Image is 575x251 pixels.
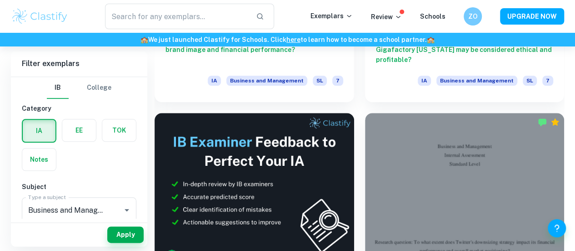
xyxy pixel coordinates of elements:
div: Filter type choice [47,77,111,99]
button: Notes [22,149,56,170]
a: Schools [420,13,445,20]
span: SL [523,76,537,86]
button: College [87,77,111,99]
p: Exemplars [310,11,353,21]
img: Marked [538,118,547,127]
h6: Category [22,103,136,113]
button: ZO [464,7,482,26]
span: IA [418,76,431,86]
button: UPGRADE NOW [500,8,564,25]
button: Open [120,204,133,216]
button: Help and Feedback [548,219,566,237]
button: Apply [107,226,144,243]
input: Search for any exemplars... [105,4,249,29]
h6: How does Adidas' adoption of CSR practices impact its brand image and financial performance? [165,35,343,65]
h6: To what extent construction process of Tesla Gigafactory [US_STATE] may be considered ethical and... [376,35,554,65]
span: Business and Management [226,76,307,86]
h6: Subject [22,182,136,192]
span: 7 [332,76,343,86]
span: SL [313,76,327,86]
a: here [286,36,300,43]
span: IA [208,76,221,86]
label: Type a subject [28,193,66,201]
button: TOK [102,119,136,141]
span: 7 [542,76,553,86]
h6: We just launched Clastify for Schools. Click to learn how to become a school partner. [2,35,573,45]
button: IB [47,77,69,99]
div: Premium [550,118,560,127]
button: EE [62,119,96,141]
p: Review [371,12,402,22]
h6: Filter exemplars [11,51,147,77]
h6: ZO [468,11,478,21]
button: IA [23,120,55,142]
span: Business and Management [436,76,517,86]
span: 🏫 [140,36,148,43]
img: Clastify logo [11,7,69,26]
span: 🏫 [427,36,435,43]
